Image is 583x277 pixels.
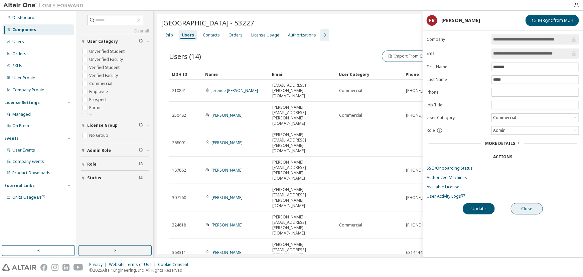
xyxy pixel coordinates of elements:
[427,102,487,108] label: Job Title
[89,88,109,96] label: Employee
[463,203,495,214] button: Update
[12,39,24,44] div: Users
[406,69,458,80] div: Phone
[427,193,465,199] span: User Activity Logs
[339,113,362,118] span: Commercial
[406,195,440,200] span: [PHONE_NUMBER]
[406,222,440,228] span: [PHONE_NUMBER]
[205,69,267,80] div: Name
[492,114,517,121] div: Commercial
[3,2,87,9] img: Altair One
[427,184,579,190] a: Available Licenses
[211,167,243,173] a: [PERSON_NAME]
[172,88,186,93] span: 210841
[12,123,29,128] div: On Prem
[12,27,36,32] div: Companies
[87,162,97,167] span: Role
[339,222,362,228] span: Commercial
[81,34,149,49] button: User Category
[339,69,400,80] div: User Category
[89,112,99,120] label: Trial
[89,80,114,88] label: Commercial
[87,39,118,44] span: User Category
[89,72,119,80] label: Verified Faculty
[211,88,258,93] a: Jerenee [PERSON_NAME]
[139,123,143,128] span: Clear filter
[172,140,186,146] span: 268091
[272,105,333,126] span: [PERSON_NAME][EMAIL_ADDRESS][PERSON_NAME][DOMAIN_NAME]
[406,168,440,173] span: [PHONE_NUMBER]
[211,112,243,118] a: [PERSON_NAME]
[172,113,186,118] span: 250482
[339,88,362,93] span: Commercial
[427,64,487,70] label: First Name
[492,126,579,134] div: Admin
[139,175,143,181] span: Clear filter
[485,141,516,146] span: More Details
[2,264,36,271] img: altair_logo.svg
[172,69,200,80] div: MDH ID
[406,88,440,93] span: [PHONE_NUMBER]
[74,264,83,271] img: youtube.svg
[406,250,429,255] span: 6314444525
[12,194,45,200] span: Units Usage BI
[251,32,279,38] div: License Usage
[89,104,105,112] label: Partner
[158,262,192,267] div: Cookie Consent
[89,64,121,72] label: Verified Student
[87,123,118,128] span: License Group
[139,148,143,153] span: Clear filter
[62,264,69,271] img: linkedin.svg
[4,183,35,188] div: External Links
[109,262,158,267] div: Website Terms of Use
[40,264,47,271] img: facebook.svg
[272,242,333,263] span: [PERSON_NAME][EMAIL_ADDRESS][PERSON_NAME][DOMAIN_NAME]
[12,75,35,81] div: User Profile
[89,267,192,273] p: © 2025 Altair Engineering, Inc. All Rights Reserved.
[511,203,543,214] button: Close
[427,175,579,180] a: Authorized Machines
[4,136,19,141] div: Events
[211,140,243,146] a: [PERSON_NAME]
[139,39,143,44] span: Clear filter
[526,15,579,26] button: Re-Sync from MDH
[493,154,513,160] div: Actions
[182,32,194,38] div: Users
[172,250,186,255] span: 363311
[441,18,480,23] div: [PERSON_NAME]
[165,32,173,38] div: Info
[89,262,109,267] div: Privacy
[87,175,101,181] span: Status
[81,28,149,34] a: Clear all
[229,32,243,38] div: Orders
[12,112,31,117] div: Managed
[87,148,111,153] span: Admin Role
[89,131,110,140] label: No Group
[211,250,243,255] a: [PERSON_NAME]
[172,222,186,228] span: 324818
[89,96,108,104] label: Prospect
[272,83,333,99] span: [EMAIL_ADDRESS][PERSON_NAME][DOMAIN_NAME]
[427,15,437,26] div: FB
[492,127,506,134] div: Admin
[272,187,333,208] span: [PERSON_NAME][EMAIL_ADDRESS][PERSON_NAME][DOMAIN_NAME]
[12,63,22,69] div: SKUs
[211,222,243,228] a: [PERSON_NAME]
[81,118,149,133] button: License Group
[427,166,579,171] a: SSO/Onboarding Status
[427,115,487,120] label: User Category
[272,69,333,80] div: Email
[12,15,34,20] div: Dashboard
[81,157,149,172] button: Role
[12,148,35,153] div: User Events
[427,77,487,82] label: Last Name
[203,32,220,38] div: Contacts
[427,128,435,133] span: Role
[12,87,44,93] div: Company Profile
[427,51,487,56] label: Email
[272,132,333,154] span: [PERSON_NAME][EMAIL_ADDRESS][PERSON_NAME][DOMAIN_NAME]
[406,113,440,118] span: [PHONE_NUMBER]
[382,51,433,62] button: Import From CSV
[12,51,26,57] div: Orders
[172,195,186,200] span: 307160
